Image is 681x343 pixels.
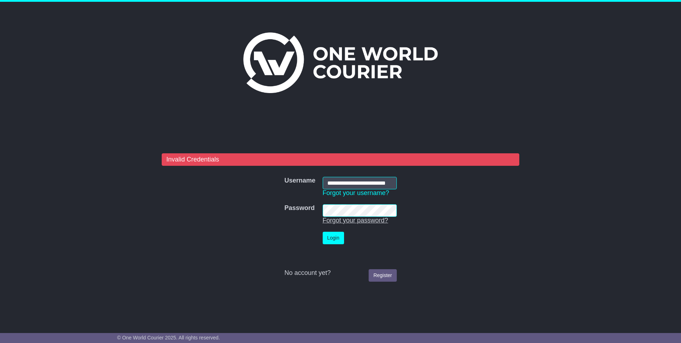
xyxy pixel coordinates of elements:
[323,217,388,224] a: Forgot your password?
[162,153,519,166] div: Invalid Credentials
[323,232,344,244] button: Login
[284,204,314,212] label: Password
[284,177,315,185] label: Username
[323,189,389,196] a: Forgot your username?
[284,269,396,277] div: No account yet?
[117,335,220,341] span: © One World Courier 2025. All rights reserved.
[243,32,438,93] img: One World
[369,269,396,282] a: Register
